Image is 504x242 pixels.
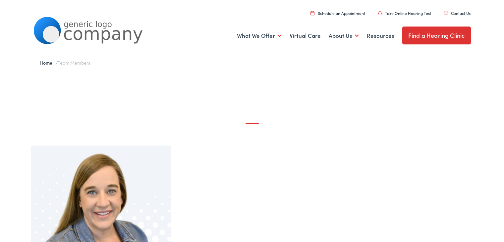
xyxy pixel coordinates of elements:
a: Schedule an Appointment [310,10,365,16]
img: utility icon [378,11,382,15]
a: Find a Hearing Clinic [402,27,471,44]
a: Resources [367,24,394,48]
a: Home [40,59,56,66]
a: Virtual Care [290,24,321,48]
span: / [40,59,90,66]
a: About Us [329,24,359,48]
a: Contact Us [444,10,471,16]
span: Team Members [58,59,90,66]
a: Take Online Hearing Test [378,10,431,16]
img: utility icon [444,12,448,15]
img: utility icon [310,11,314,15]
a: What We Offer [237,24,282,48]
